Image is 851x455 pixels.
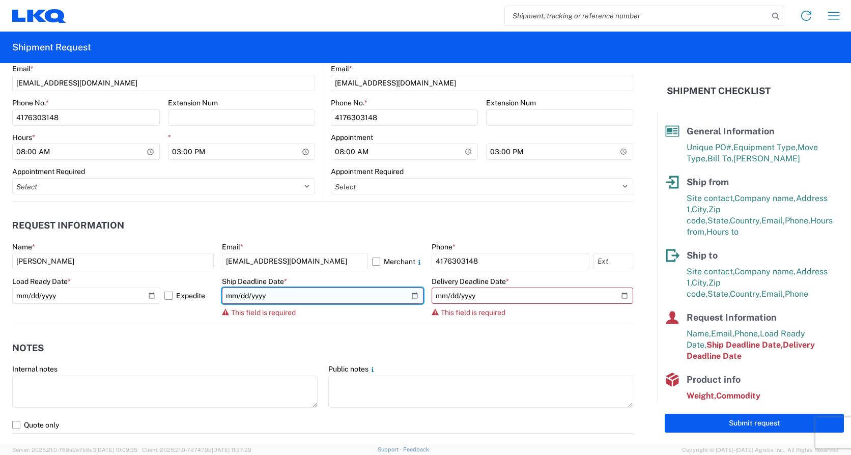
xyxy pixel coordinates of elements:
[687,250,718,261] span: Ship to
[687,126,775,136] span: General Information
[692,205,708,214] span: City,
[331,98,367,107] label: Phone No.
[432,242,456,251] label: Phone
[665,414,844,433] button: Submit request
[168,98,218,107] label: Extension Num
[12,343,44,353] h2: Notes
[730,216,761,225] span: Country,
[706,227,739,237] span: Hours to
[142,447,251,453] span: Client: 2025.21.0-7d7479b
[687,391,716,401] span: Weight,
[711,329,734,338] span: Email,
[12,447,137,453] span: Server: 2025.21.0-769a9a7b8c3
[231,308,296,317] span: This field is required
[331,167,404,176] label: Appointment Required
[706,340,783,350] span: Ship Deadline Date,
[687,312,777,323] span: Request Information
[12,220,124,231] h2: Request Information
[707,154,733,163] span: Bill To,
[682,445,839,454] span: Copyright © [DATE]-[DATE] Agistix Inc., All Rights Reserved
[687,193,734,203] span: Site contact,
[432,277,509,286] label: Delivery Deadline Date
[12,64,34,73] label: Email
[730,289,761,299] span: Country,
[734,329,760,338] span: Phone,
[687,177,729,187] span: Ship from
[667,85,771,97] h2: Shipment Checklist
[707,216,730,225] span: State,
[331,64,352,73] label: Email
[734,193,796,203] span: Company name,
[441,308,505,317] span: This field is required
[12,242,35,251] label: Name
[328,364,377,374] label: Public notes
[733,154,800,163] span: [PERSON_NAME]
[593,253,633,269] input: Ext
[687,374,741,385] span: Product info
[12,277,71,286] label: Load Ready Date
[486,98,536,107] label: Extension Num
[687,329,711,338] span: Name,
[761,216,785,225] span: Email,
[403,446,429,452] a: Feedback
[12,167,85,176] label: Appointment Required
[12,41,91,53] h2: Shipment Request
[12,98,49,107] label: Phone No.
[212,447,251,453] span: [DATE] 11:37:29
[222,277,287,286] label: Ship Deadline Date
[164,288,214,304] label: Expedite
[96,447,137,453] span: [DATE] 10:09:35
[692,278,708,288] span: City,
[687,267,734,276] span: Site contact,
[12,133,35,142] label: Hours
[222,242,243,251] label: Email
[372,253,423,269] label: Merchant
[785,289,808,299] span: Phone
[12,364,58,374] label: Internal notes
[378,446,403,452] a: Support
[733,143,798,152] span: Equipment Type,
[12,417,633,433] label: Quote only
[505,6,769,25] input: Shipment, tracking or reference number
[785,216,810,225] span: Phone,
[761,289,785,299] span: Email,
[716,391,760,401] span: Commodity
[331,133,373,142] label: Appointment
[687,143,733,152] span: Unique PO#,
[707,289,730,299] span: State,
[734,267,796,276] span: Company name,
